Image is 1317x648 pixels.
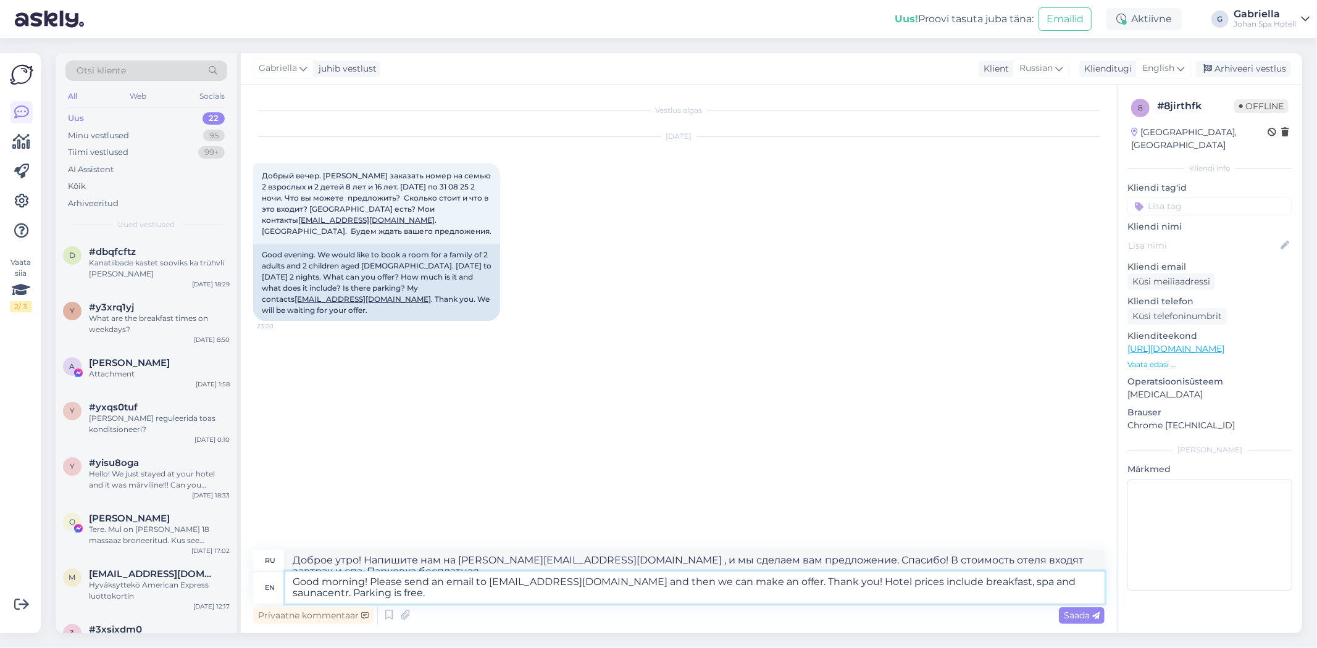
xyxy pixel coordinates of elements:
[1106,8,1182,30] div: Aktiivne
[1127,181,1292,194] p: Kliendi tag'id
[1138,103,1143,112] span: 8
[10,301,32,312] div: 2 / 3
[253,105,1105,116] div: Vestlus algas
[69,573,76,582] span: m
[89,513,170,524] span: Oliver Ritsoson
[1127,375,1292,388] p: Operatsioonisüsteem
[1127,330,1292,343] p: Klienditeekond
[295,294,431,304] a: [EMAIL_ADDRESS][DOMAIN_NAME]
[89,457,139,468] span: #yisu8oga
[203,130,225,142] div: 95
[70,462,75,471] span: y
[70,362,75,371] span: A
[89,313,230,335] div: What are the breakfast times on weekdays?
[298,215,435,225] a: [EMAIL_ADDRESS][DOMAIN_NAME]
[69,251,75,260] span: d
[198,146,225,159] div: 99+
[895,12,1034,27] div: Proovi tasuta juba täna:
[118,219,175,230] span: Uued vestlused
[253,244,500,321] div: Good evening. We would like to book a room for a family of 2 adults and 2 children aged [DEMOGRAP...
[89,368,230,380] div: Attachment
[89,246,136,257] span: #dbqfcftz
[70,306,75,315] span: y
[314,62,377,75] div: juhib vestlust
[1127,444,1292,455] div: [PERSON_NAME]
[1234,19,1296,29] div: Johan Spa Hotell
[192,491,230,500] div: [DATE] 18:33
[68,197,119,210] div: Arhiveeritud
[194,435,230,444] div: [DATE] 0:10
[68,146,128,159] div: Tiimi vestlused
[128,88,149,104] div: Web
[1079,62,1132,75] div: Klienditugi
[1127,343,1224,354] a: [URL][DOMAIN_NAME]
[68,164,114,176] div: AI Assistent
[68,130,129,142] div: Minu vestlused
[285,550,1105,571] textarea: Доброе утро! Напишите нам на [PERSON_NAME][EMAIL_ADDRESS][DOMAIN_NAME] , и мы сделаем вам предлож...
[70,406,75,415] span: y
[1211,10,1229,28] div: G
[1127,295,1292,308] p: Kliendi telefon
[68,112,84,125] div: Uus
[253,607,374,624] div: Privaatne kommentaar
[77,64,126,77] span: Otsi kliente
[192,280,230,289] div: [DATE] 18:29
[89,357,170,368] span: Andrus Rako
[259,62,297,75] span: Gabriella
[1131,126,1268,152] div: [GEOGRAPHIC_DATA], [GEOGRAPHIC_DATA]
[262,171,493,236] span: Добрый вечер. [PERSON_NAME] заказать номер на семью 2 взрослых и 2 детей 8 лет и 16 лет. [DATE] п...
[193,602,230,611] div: [DATE] 12:17
[70,628,75,638] span: 3
[1127,197,1292,215] input: Lisa tag
[65,88,80,104] div: All
[895,13,918,25] b: Uus!
[1064,610,1100,621] span: Saada
[1127,273,1215,290] div: Küsi meiliaadressi
[1127,163,1292,174] div: Kliendi info
[1128,239,1278,252] input: Lisa nimi
[1127,388,1292,401] p: [MEDICAL_DATA]
[89,524,230,546] div: Tere. Mul on [PERSON_NAME] 18 massaaz broneeritud. Kus see toimub?
[10,257,32,312] div: Vaata siia
[89,624,142,635] span: #3xsixdm0
[285,571,1105,604] textarea: Good morning! Please send an email to [EMAIL_ADDRESS][DOMAIN_NAME] and then we can make an offer....
[1234,9,1310,29] a: GabriellaJohan Spa Hotell
[1039,7,1092,31] button: Emailid
[1127,406,1292,419] p: Brauser
[1196,60,1291,77] div: Arhiveeri vestlus
[1157,99,1234,114] div: # 8jirthfk
[203,112,225,125] div: 22
[196,380,230,389] div: [DATE] 1:58
[68,180,86,193] div: Kõik
[1127,359,1292,370] p: Vaata edasi ...
[89,257,230,280] div: Kanatiibade kastet sooviks ka trühvli [PERSON_NAME]
[265,550,275,571] div: ru
[89,402,138,413] span: #yxqs0tuf
[1234,99,1289,113] span: Offline
[1127,419,1292,432] p: Chrome [TECHNICAL_ID]
[1127,308,1227,325] div: Küsi telefoninumbrit
[1127,260,1292,273] p: Kliendi email
[89,413,230,435] div: [PERSON_NAME] reguleerida toas konditsioneeri?
[89,579,230,602] div: Hyväksyttekö American Express luottokortin
[1142,62,1174,75] span: English
[89,468,230,491] div: Hello! We just stayed at your hotel and it was mãrviline!!! Can you possibly tell me what kind of...
[1127,220,1292,233] p: Kliendi nimi
[194,335,230,344] div: [DATE] 8:50
[69,517,75,526] span: O
[89,568,217,579] span: mika.pasa@gmail.com
[253,131,1105,142] div: [DATE]
[1234,9,1296,19] div: Gabriella
[265,577,275,598] div: en
[979,62,1009,75] div: Klient
[10,63,33,86] img: Askly Logo
[89,302,134,313] span: #y3xrq1yj
[1127,463,1292,476] p: Märkmed
[257,322,303,331] span: 23:20
[1019,62,1053,75] span: Russian
[197,88,227,104] div: Socials
[191,546,230,555] div: [DATE] 17:02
